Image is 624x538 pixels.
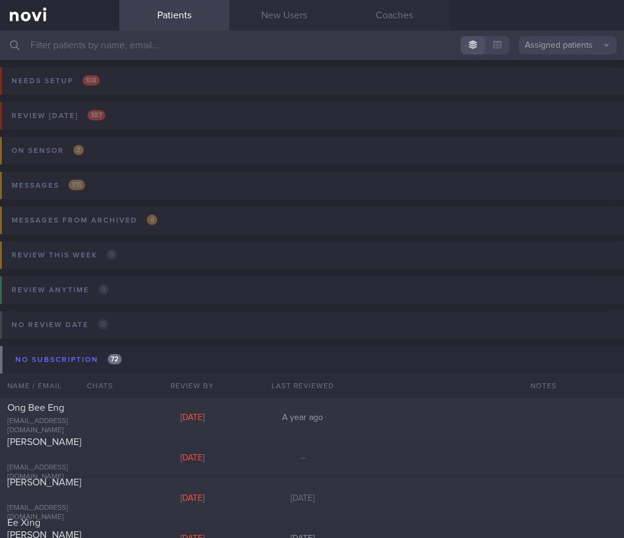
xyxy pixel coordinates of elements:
span: 2 [73,145,84,155]
span: 0 [106,249,117,260]
div: A year ago [248,413,358,424]
div: Chats [70,374,119,398]
span: 4 [147,215,157,225]
div: [DATE] [138,453,248,464]
div: Review [DATE] [9,108,108,124]
div: Notes [523,374,624,398]
div: [DATE] [248,493,358,504]
span: 72 [108,354,122,364]
div: Review anytime [9,282,112,298]
span: [PERSON_NAME] [7,477,81,487]
span: Ong Bee Eng [7,403,64,413]
div: [EMAIL_ADDRESS][DOMAIN_NAME] [7,463,112,482]
span: [PERSON_NAME] [7,437,81,447]
span: 108 [83,75,100,86]
span: 315 [69,180,85,190]
div: No review date [9,317,111,333]
span: 0 [98,319,108,330]
div: Last Reviewed [248,374,358,398]
div: [DATE] [138,413,248,424]
div: – [248,453,358,464]
div: No subscription [12,352,125,368]
div: On sensor [9,142,87,159]
div: Needs setup [9,73,103,89]
div: [EMAIL_ADDRESS][DOMAIN_NAME] [7,504,112,522]
button: Assigned patients [519,36,617,54]
span: 387 [87,110,105,120]
div: Messages [9,177,88,194]
div: Messages from Archived [9,212,160,229]
div: Review this week [9,247,120,263]
div: Review By [138,374,248,398]
div: [DATE] [138,493,248,504]
div: [EMAIL_ADDRESS][DOMAIN_NAME] [7,417,112,435]
span: 0 [98,284,109,295]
